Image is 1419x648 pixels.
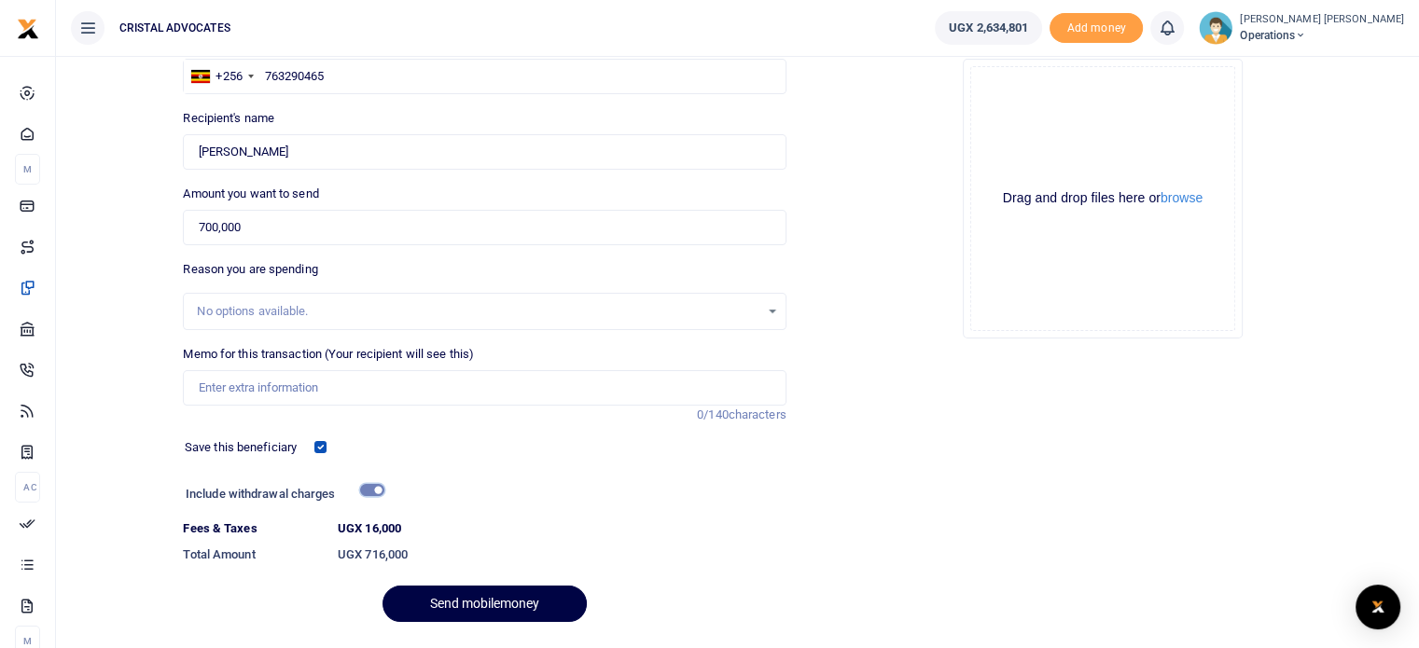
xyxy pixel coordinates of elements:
[1050,20,1143,34] a: Add money
[383,586,587,622] button: Send mobilemoney
[949,19,1028,37] span: UGX 2,634,801
[1240,27,1404,44] span: Operations
[216,67,242,86] div: +256
[185,438,297,457] label: Save this beneficiary
[963,59,1243,338] div: File Uploader
[183,547,323,562] h6: Total Amount
[729,407,786,421] span: characters
[17,21,39,34] a: logo-small logo-large logo-large
[697,407,729,421] span: 0/140
[15,472,40,503] li: Ac
[927,11,1050,45] li: Wallet ballance
[112,20,238,36] span: CRISTAL ADVOCATES
[175,519,330,538] dt: Fees & Taxes
[183,210,786,245] input: UGX
[183,59,786,94] input: Enter phone number
[338,547,786,562] h6: UGX 716,000
[183,185,318,203] label: Amount you want to send
[186,487,376,502] h6: Include withdrawal charges
[338,519,401,538] label: UGX 16,000
[183,260,317,279] label: Reason you are spending
[183,345,474,364] label: Memo for this transaction (Your recipient will see this)
[971,189,1234,207] div: Drag and drop files here or
[184,60,258,93] div: Uganda: +256
[1199,11,1404,45] a: profile-user [PERSON_NAME] [PERSON_NAME] Operations
[197,302,758,321] div: No options available.
[935,11,1042,45] a: UGX 2,634,801
[1240,12,1404,28] small: [PERSON_NAME] [PERSON_NAME]
[1050,13,1143,44] li: Toup your wallet
[1199,11,1232,45] img: profile-user
[17,18,39,40] img: logo-small
[183,134,786,170] input: Loading name...
[1050,13,1143,44] span: Add money
[1161,191,1203,204] button: browse
[183,370,786,406] input: Enter extra information
[15,154,40,185] li: M
[1356,585,1400,629] div: Open Intercom Messenger
[183,109,274,128] label: Recipient's name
